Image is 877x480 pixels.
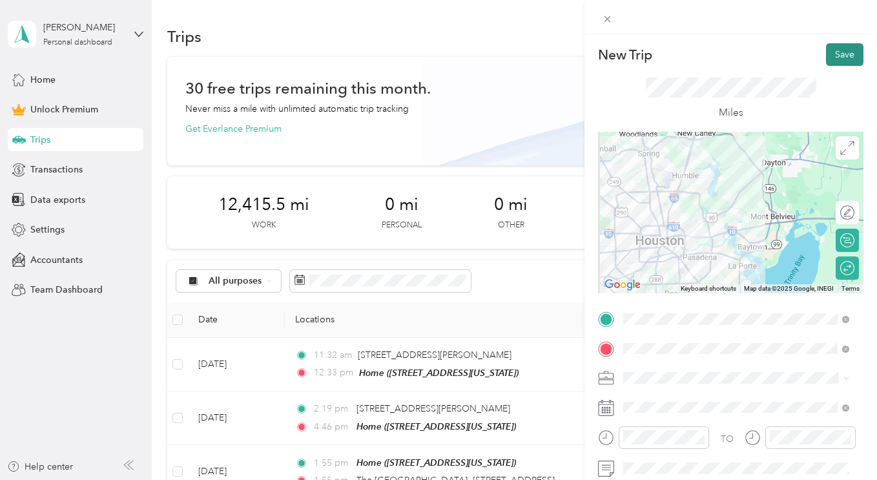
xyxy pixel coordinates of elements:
[681,284,736,293] button: Keyboard shortcuts
[841,285,860,292] a: Terms (opens in new tab)
[805,408,877,480] iframe: Everlance-gr Chat Button Frame
[826,43,863,66] button: Save
[601,277,644,293] a: Open this area in Google Maps (opens a new window)
[601,277,644,293] img: Google
[719,105,743,121] p: Miles
[598,46,652,64] p: New Trip
[721,432,734,446] div: TO
[744,285,834,292] span: Map data ©2025 Google, INEGI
